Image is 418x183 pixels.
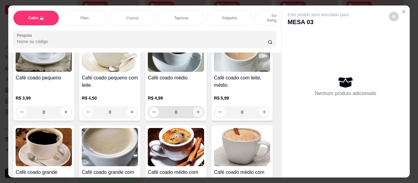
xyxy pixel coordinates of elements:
button: increase-product-quantity [259,107,269,117]
p: R$ 5,99 [214,95,270,101]
p: Tapiocas [174,16,188,20]
img: product-image [148,128,204,166]
h4: Café coado pequeno com leite. [82,74,138,89]
p: Nenhum produto adicionado [315,90,376,97]
img: product-image [214,128,270,166]
p: R$ 4,50 [82,95,138,101]
h4: Café coado pequeno [16,74,72,82]
button: decrease-product-quantity [389,12,399,21]
h4: Café coado médio [148,74,204,82]
h4: Café coado com leite, médio. [214,74,270,89]
button: increase-product-quantity [61,107,71,117]
img: product-image [16,128,72,166]
h4: Café coado grande [16,169,72,176]
button: decrease-product-quantity [215,107,225,117]
label: Pesquisa [17,33,34,38]
p: Pães [80,16,89,20]
p: Este pedido será vinculado para [288,12,349,18]
input: Pesquisa [17,38,268,45]
button: decrease-product-quantity [17,107,27,117]
button: decrease-product-quantity [149,107,159,117]
img: product-image [148,34,204,72]
p: R$ 4,99 [148,95,204,101]
button: increase-product-quantity [193,107,203,117]
p: Salgados [222,16,237,20]
img: product-image [82,128,138,166]
img: product-image [82,34,138,72]
img: product-image [214,34,270,72]
p: R$ 3,99 [16,95,72,101]
p: MESA 03 [288,18,349,26]
button: increase-product-quantity [127,107,137,117]
button: decrease-product-quantity [83,107,93,117]
img: product-image [16,34,72,72]
p: Cafés ☕ [28,16,44,20]
p: Sucos e Refrigerantes [260,13,296,23]
button: Close [399,7,409,16]
p: Cuscuz. [126,16,140,20]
